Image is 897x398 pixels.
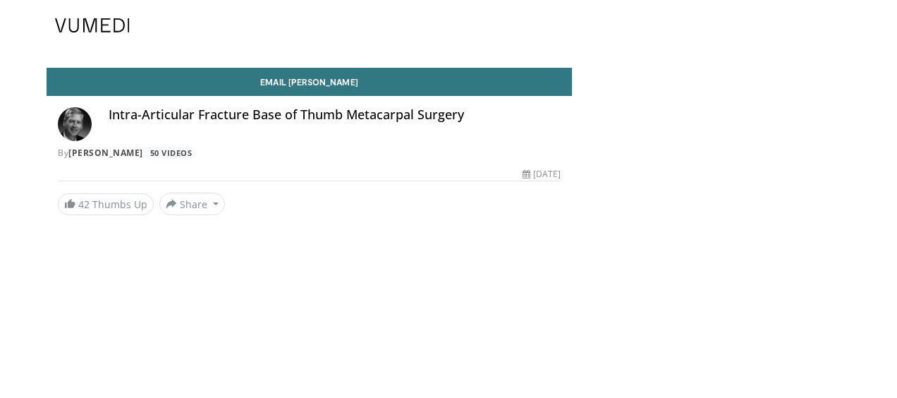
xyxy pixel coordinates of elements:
img: Avatar [58,107,92,141]
span: 42 [78,198,90,211]
button: Share [159,193,225,215]
h4: Intra-Articular Fracture Base of Thumb Metacarpal Surgery [109,107,561,123]
a: 42 Thumbs Up [58,193,154,215]
a: [PERSON_NAME] [68,147,143,159]
img: VuMedi Logo [55,18,130,32]
div: [DATE] [523,168,561,181]
a: 50 Videos [145,147,197,159]
div: By [58,147,561,159]
a: Email [PERSON_NAME] [47,68,572,96]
